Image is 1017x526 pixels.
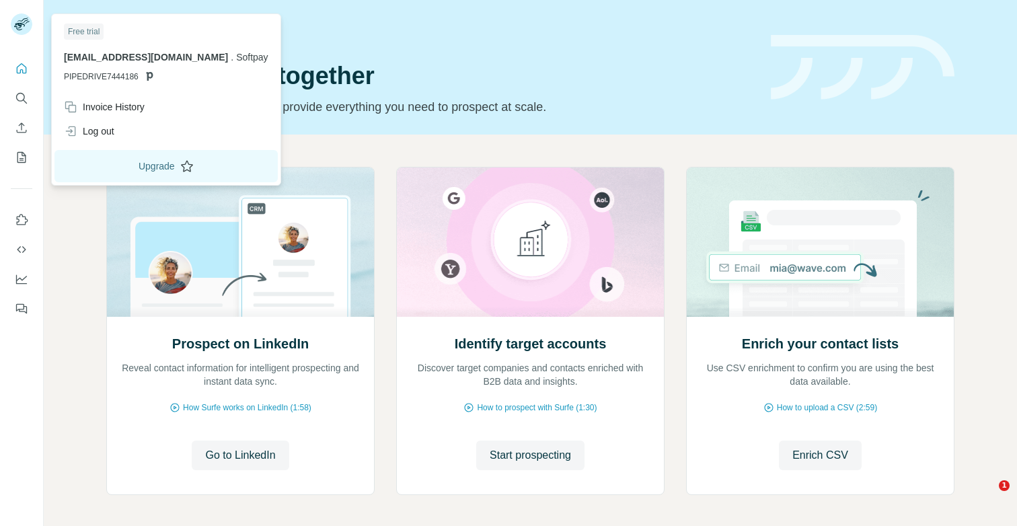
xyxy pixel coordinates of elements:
button: Use Surfe on LinkedIn [11,208,32,232]
span: Start prospecting [490,447,571,463]
button: Search [11,86,32,110]
span: How Surfe works on LinkedIn (1:58) [183,402,311,414]
button: Enrich CSV [11,116,32,140]
h2: Enrich your contact lists [742,334,899,353]
h2: Identify target accounts [455,334,607,353]
button: Upgrade [54,150,278,182]
img: banner [771,35,954,100]
p: Discover target companies and contacts enriched with B2B data and insights. [410,361,650,388]
img: Enrich your contact lists [686,167,954,317]
span: Go to LinkedIn [205,447,275,463]
img: Identify target accounts [396,167,665,317]
div: Free trial [64,24,104,40]
h2: Prospect on LinkedIn [172,334,309,353]
button: Dashboard [11,267,32,291]
button: Quick start [11,57,32,81]
span: How to prospect with Surfe (1:30) [477,402,597,414]
div: Log out [64,124,114,138]
button: My lists [11,145,32,170]
p: Pick your starting point and we’ll provide everything you need to prospect at scale. [106,98,755,116]
span: PIPEDRIVE7444186 [64,71,139,83]
iframe: Intercom notifications message [748,276,1017,490]
span: . [231,52,233,63]
div: Quick start [106,25,755,38]
button: Go to LinkedIn [192,441,289,470]
button: Start prospecting [476,441,585,470]
p: Reveal contact information for intelligent prospecting and instant data sync. [120,361,361,388]
h1: Let’s prospect together [106,63,755,89]
span: [EMAIL_ADDRESS][DOMAIN_NAME] [64,52,228,63]
span: 1 [999,480,1010,491]
span: Softpay [236,52,268,63]
p: Use CSV enrichment to confirm you are using the best data available. [700,361,940,388]
img: Prospect on LinkedIn [106,167,375,317]
div: Invoice History [64,100,145,114]
button: Use Surfe API [11,237,32,262]
iframe: Intercom live chat [971,480,1004,513]
button: Feedback [11,297,32,321]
